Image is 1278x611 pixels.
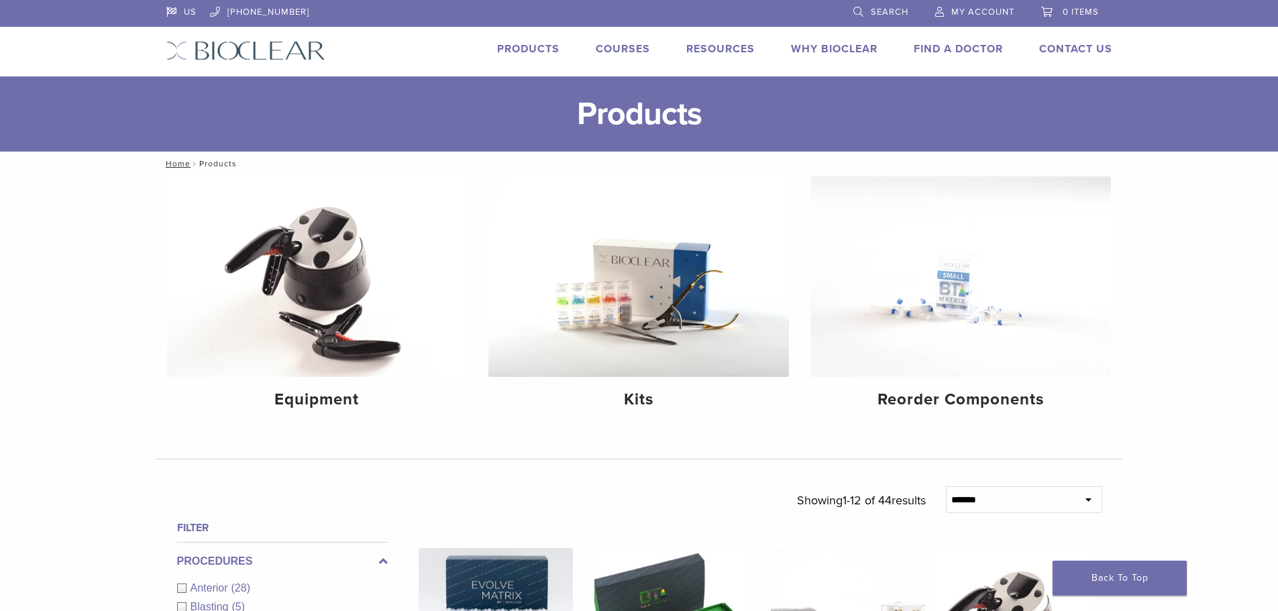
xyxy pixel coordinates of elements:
[871,7,908,17] span: Search
[177,553,388,569] label: Procedures
[162,159,191,168] a: Home
[797,486,926,514] p: Showing results
[156,152,1122,176] nav: Products
[686,42,755,56] a: Resources
[166,41,325,60] img: Bioclear
[488,176,789,377] img: Kits
[167,176,468,377] img: Equipment
[177,520,388,536] h4: Filter
[843,493,892,508] span: 1-12 of 44
[231,582,250,594] span: (28)
[821,388,1100,412] h4: Reorder Components
[791,42,877,56] a: Why Bioclear
[810,176,1111,377] img: Reorder Components
[488,176,789,421] a: Kits
[1053,561,1187,596] a: Back To Top
[596,42,650,56] a: Courses
[810,176,1111,421] a: Reorder Components
[191,582,231,594] span: Anterior
[497,42,560,56] a: Products
[951,7,1014,17] span: My Account
[191,160,199,167] span: /
[178,388,457,412] h4: Equipment
[167,176,468,421] a: Equipment
[1039,42,1112,56] a: Contact Us
[914,42,1003,56] a: Find A Doctor
[1063,7,1099,17] span: 0 items
[499,388,778,412] h4: Kits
